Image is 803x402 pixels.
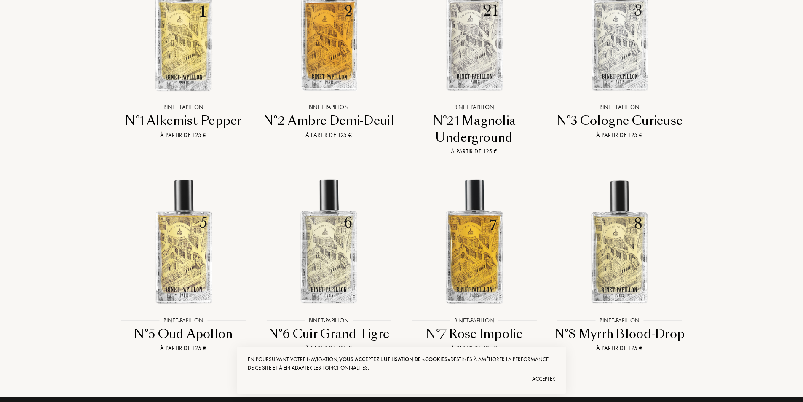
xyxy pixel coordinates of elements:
[263,176,394,307] img: N°6 Cuir Grand Tigre Binet Papillon
[595,102,644,111] div: Binet-Papillon
[405,326,543,342] div: N°7 Rose Impolie
[450,102,498,111] div: Binet-Papillon
[405,344,543,353] div: À partir de 125 €
[118,176,249,307] img: N°5 Oud Apollon Binet Papillon
[405,113,543,146] div: N°21 Magnolia Underground
[159,102,208,111] div: Binet-Papillon
[405,147,543,156] div: À partir de 125 €
[248,355,555,372] div: En poursuivant votre navigation, destinés à améliorer la performance de ce site et à en adapter l...
[114,131,253,139] div: À partir de 125 €
[111,166,256,363] a: N°5 Oud Apollon Binet PapillonBinet-PapillonN°5 Oud ApollonÀ partir de 125 €
[401,166,547,363] a: N°7 Rose Impolie Binet PapillonBinet-PapillonN°7 Rose ImpolieÀ partir de 125 €
[260,131,398,139] div: À partir de 125 €
[305,102,353,111] div: Binet-Papillon
[260,326,398,342] div: N°6 Cuir Grand Tigre
[339,356,450,363] span: vous acceptez l'utilisation de «cookies»
[450,316,498,324] div: Binet-Papillon
[550,131,689,139] div: À partir de 125 €
[256,166,401,363] a: N°6 Cuir Grand Tigre Binet PapillonBinet-PapillonN°6 Cuir Grand TigreÀ partir de 125 €
[114,326,253,342] div: N°5 Oud Apollon
[248,372,555,386] div: Accepter
[550,326,689,342] div: N°8 Myrrh Blood-Drop
[260,344,398,353] div: À partir de 125 €
[554,176,685,307] img: N°8 Myrrh Blood-Drop Binet Papillon
[114,344,253,353] div: À partir de 125 €
[409,176,540,307] img: N°7 Rose Impolie Binet Papillon
[305,316,353,324] div: Binet-Papillon
[114,113,253,129] div: N°1 Alkemist Pepper
[595,316,644,324] div: Binet-Papillon
[159,316,208,324] div: Binet-Papillon
[550,344,689,353] div: À partir de 125 €
[550,113,689,129] div: N°3 Cologne Curieuse
[260,113,398,129] div: N°2 Ambre Demi-Deuil
[547,166,692,363] a: N°8 Myrrh Blood-Drop Binet PapillonBinet-PapillonN°8 Myrrh Blood-DropÀ partir de 125 €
